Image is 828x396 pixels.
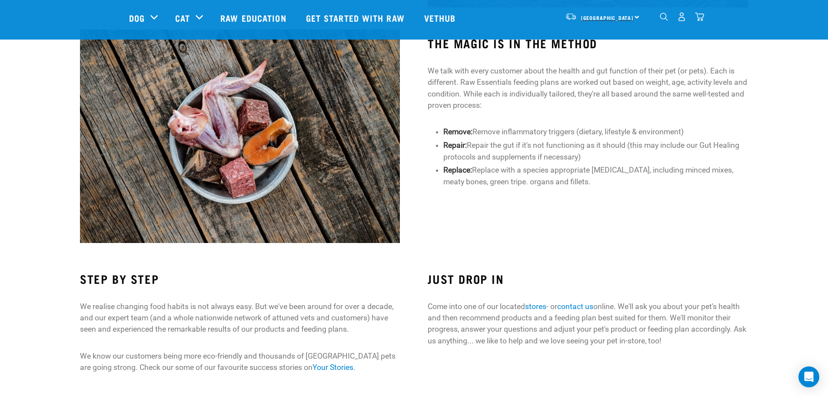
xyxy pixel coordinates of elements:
a: Your Stories [313,363,353,372]
img: van-moving.png [565,13,577,20]
img: home-icon-1@2x.png [660,13,668,21]
a: Get started with Raw [297,0,416,35]
a: Dog [129,11,145,24]
strong: Repair: [443,141,467,150]
a: Cat [175,11,190,24]
span: [GEOGRAPHIC_DATA] [581,16,634,19]
p: We know our customers being more eco-friendly and thousands of [GEOGRAPHIC_DATA] pets are going s... [80,350,400,373]
div: Open Intercom Messenger [798,366,819,387]
h3: THE MAGIC IS IN THE METHOD [428,37,748,50]
li: Replace with a species appropriate [MEDICAL_DATA], including minced mixes, meaty bones, green tri... [443,164,748,187]
li: Repair the gut if it's not functioning as it should (this may include our Gut Healing protocols a... [443,140,748,163]
a: stores [525,302,546,311]
h3: JUST DROP IN [428,272,748,286]
h3: STEP BY STEP [80,272,400,286]
strong: Replace: [443,166,472,174]
li: Remove inflammatory triggers (dietary, lifestyle & environment) [443,126,748,137]
p: We realise changing food habits is not always easy. But we've been around for over a decade, and ... [80,301,400,335]
a: Vethub [416,0,467,35]
a: Raw Education [212,0,297,35]
strong: Remove: [443,127,472,136]
img: home-icon@2x.png [695,12,704,21]
p: Come into one of our located - or online. We'll ask you about your pet's health and then recommen... [428,301,748,347]
a: contact us [557,302,593,311]
img: Raw Essentials Styled Shots1464 [80,30,400,243]
img: user.png [677,12,686,21]
p: We talk with every customer about the health and gut function of their pet (or pets). Each is dif... [428,65,748,111]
